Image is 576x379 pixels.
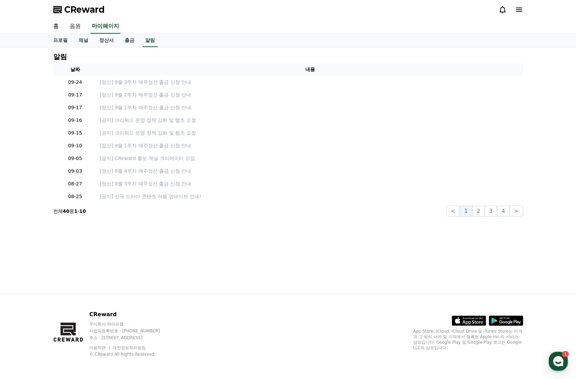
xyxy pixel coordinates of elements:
p: 09-17 [56,104,94,111]
a: 개인정보처리방침 [113,345,146,350]
button: 1 [460,206,472,217]
a: 채널 [73,34,94,47]
a: 알림 [143,34,158,47]
p: 09-17 [56,91,94,99]
p: CReward [89,310,173,319]
a: [공지] CReward 홍보 채널 크리에이터 모집 [100,155,520,162]
p: 08-25 [56,193,94,200]
span: 홈 [22,228,26,233]
p: 09-24 [56,79,94,86]
th: 내용 [97,63,523,76]
a: 홈 [2,218,45,235]
button: > [509,206,523,217]
p: 09-15 [56,129,94,137]
p: 09-10 [56,142,94,149]
strong: 1 [74,208,78,214]
a: 음원 [64,19,86,34]
a: 정산서 [94,34,119,47]
button: < [446,206,460,217]
span: 설정 [106,228,114,233]
a: [정산] 8월 3주차 매주정산 출금 신청 안내 [100,180,520,187]
button: 4 [497,206,509,217]
a: [정산] 9월 1주차 매주정산 출금 신청 안내 [100,104,520,111]
a: 마이페이지 [90,19,121,34]
a: 이용약관 [89,345,111,350]
p: 사업자등록번호 : [PHONE_NUMBER] [89,328,173,334]
a: 홈 [48,19,64,34]
span: 1 [70,217,72,223]
a: [공지] 크리워드 운영 정책 강화 및 협조 요청 [100,129,520,137]
a: 설정 [89,218,132,235]
a: [정산] 8월 4주차 매주정산 출금 신청 안내 [100,168,520,175]
span: CReward [64,4,105,15]
p: App Store, iCloud, iCloud Drive 및 iTunes Store는 미국과 그 밖의 나라 및 지역에서 등록된 Apple Inc.의 서비스 상표입니다. Goo... [413,329,523,351]
p: 주식회사 와이피랩 [89,321,173,327]
a: CReward [53,4,105,15]
button: 2 [472,206,485,217]
h4: 알림 [53,53,67,60]
span: 대화 [63,228,71,234]
p: 전체 중 - [53,208,86,215]
p: 09-05 [56,155,94,162]
a: [공지] 신규 드라마 콘텐츠 작품 업데이트 안내! [100,193,520,200]
button: 3 [485,206,497,217]
a: 출금 [119,34,140,47]
a: 1대화 [45,218,89,235]
a: [정산] 9월 3주차 매주정산 출금 신청 안내 [100,79,520,86]
p: 08-27 [56,180,94,187]
p: 09-16 [56,117,94,124]
strong: 40 [63,208,69,214]
a: [정산] 9월 1주차 매주정산 출금 신청 안내 [100,142,520,149]
p: © CReward All Rights Reserved. [89,352,173,357]
strong: 10 [79,208,86,214]
a: [공지] 크리워드 운영 정책 강화 및 협조 요청 [100,117,520,124]
th: 날짜 [53,63,97,76]
a: 프로필 [48,34,73,47]
p: 09-03 [56,168,94,175]
p: 주소 : [STREET_ADDRESS] [89,335,173,341]
a: [정산] 9월 2주차 매주정산 출금 신청 안내 [100,91,520,99]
